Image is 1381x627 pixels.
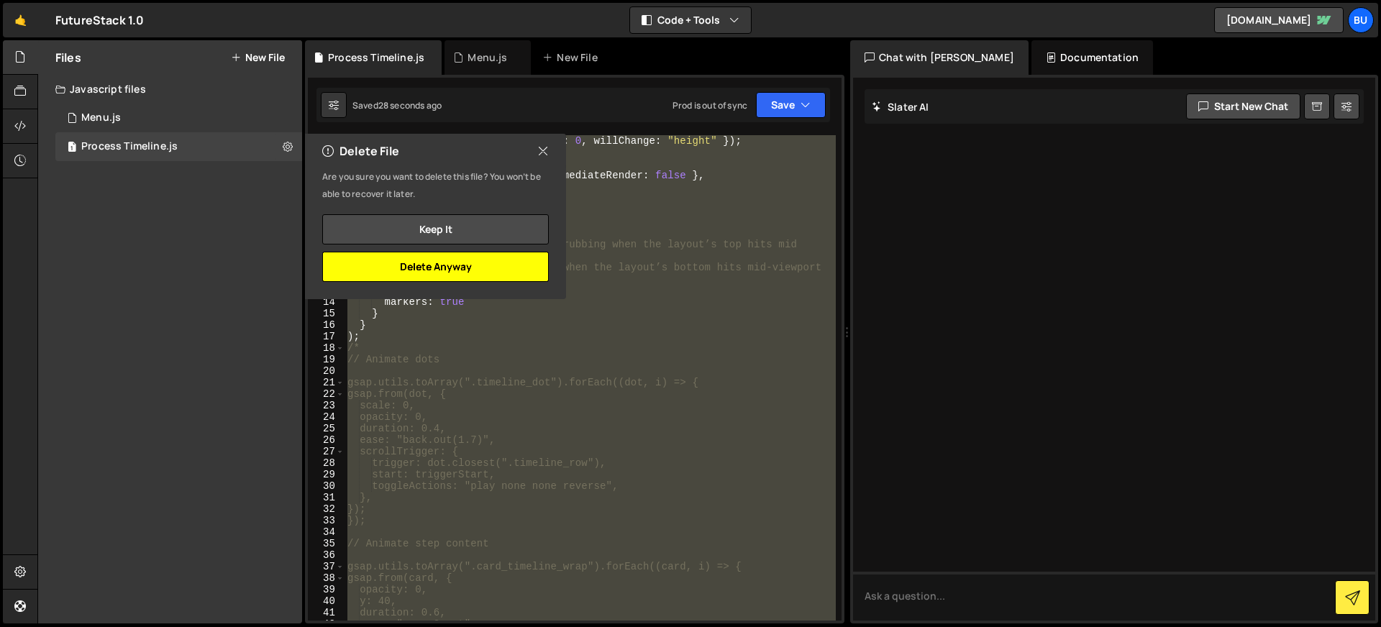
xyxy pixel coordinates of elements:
[322,214,549,244] button: Keep it
[308,377,345,388] div: 21
[308,561,345,572] div: 37
[850,40,1029,75] div: Chat with [PERSON_NAME]
[1348,7,1374,33] a: Bu
[55,104,302,132] div: 16882/46168.js
[308,607,345,618] div: 41
[308,572,345,584] div: 38
[55,12,144,29] div: FutureStack 1.0
[308,469,345,480] div: 29
[328,50,424,65] div: Process Timeline.js
[1214,7,1344,33] a: [DOMAIN_NAME]
[308,388,345,400] div: 22
[308,503,345,515] div: 32
[308,538,345,549] div: 35
[308,480,345,492] div: 30
[542,50,603,65] div: New File
[231,52,285,63] button: New File
[308,492,345,503] div: 31
[55,132,302,161] div: Process Timeline.js
[308,457,345,469] div: 28
[308,365,345,377] div: 20
[308,446,345,457] div: 27
[308,423,345,434] div: 25
[3,3,38,37] a: 🤙
[308,584,345,595] div: 39
[322,143,399,159] h2: Delete File
[756,92,826,118] button: Save
[308,434,345,446] div: 26
[322,168,549,203] p: Are you sure you want to delete this file? You won’t be able to recover it later.
[81,111,121,124] div: Menu.js
[1186,93,1300,119] button: Start new chat
[308,400,345,411] div: 23
[630,7,751,33] button: Code + Tools
[872,100,929,114] h2: Slater AI
[468,50,507,65] div: Menu.js
[673,99,747,111] div: Prod is out of sync
[308,342,345,354] div: 18
[55,50,81,65] h2: Files
[81,140,178,153] div: Process Timeline.js
[308,296,345,308] div: 14
[308,354,345,365] div: 19
[308,331,345,342] div: 17
[308,515,345,526] div: 33
[352,99,442,111] div: Saved
[308,411,345,423] div: 24
[38,75,302,104] div: Javascript files
[378,99,442,111] div: 28 seconds ago
[308,319,345,331] div: 16
[308,595,345,607] div: 40
[1031,40,1153,75] div: Documentation
[322,252,549,282] button: Delete Anyway
[308,526,345,538] div: 34
[308,308,345,319] div: 15
[308,549,345,561] div: 36
[68,142,76,154] span: 1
